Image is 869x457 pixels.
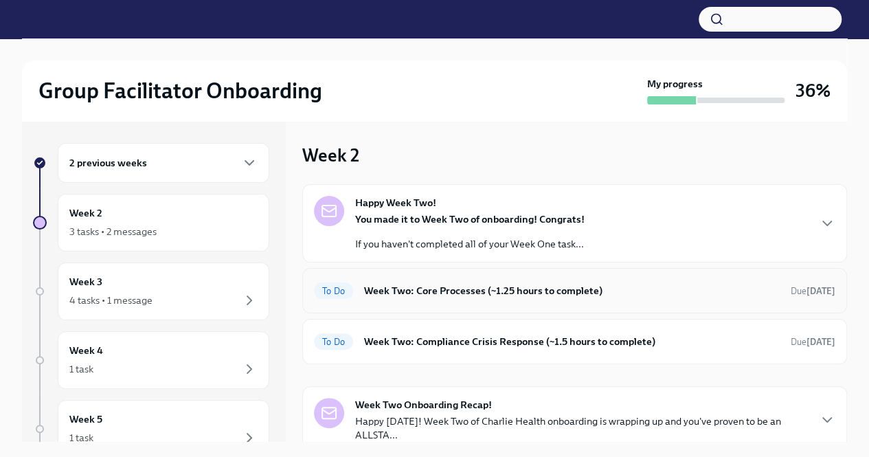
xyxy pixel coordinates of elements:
[314,337,353,347] span: To Do
[314,286,353,296] span: To Do
[355,237,585,251] p: If you haven't completed all of your Week One task...
[69,225,157,238] div: 3 tasks • 2 messages
[33,263,269,320] a: Week 34 tasks • 1 message
[806,337,835,347] strong: [DATE]
[806,286,835,296] strong: [DATE]
[58,143,269,183] div: 2 previous weeks
[355,213,585,225] strong: You made it to Week Two of onboarding! Congrats!
[33,194,269,252] a: Week 23 tasks • 2 messages
[791,286,835,296] span: Due
[795,78,831,103] h3: 36%
[791,285,835,298] span: August 25th, 2025 09:00
[302,143,359,168] h3: Week 2
[314,331,835,353] a: To DoWeek Two: Compliance Crisis Response (~1.5 hours to complete)Due[DATE]
[33,331,269,389] a: Week 41 task
[364,334,780,349] h6: Week Two: Compliance Crisis Response (~1.5 hours to complete)
[69,431,93,445] div: 1 task
[355,398,492,412] strong: Week Two Onboarding Recap!
[69,274,102,289] h6: Week 3
[791,337,835,347] span: Due
[647,77,703,91] strong: My progress
[69,362,93,376] div: 1 task
[69,155,147,170] h6: 2 previous weeks
[27,8,100,30] img: CharlieHealth
[38,77,322,104] h2: Group Facilitator Onboarding
[69,343,103,358] h6: Week 4
[355,196,436,210] strong: Happy Week Two!
[355,414,808,442] p: Happy [DATE]! Week Two of Charlie Health onboarding is wrapping up and you've proven to be an ALL...
[69,205,102,221] h6: Week 2
[69,412,102,427] h6: Week 5
[314,280,835,302] a: To DoWeek Two: Core Processes (~1.25 hours to complete)Due[DATE]
[69,293,153,307] div: 4 tasks • 1 message
[364,283,780,298] h6: Week Two: Core Processes (~1.25 hours to complete)
[791,335,835,348] span: August 25th, 2025 09:00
